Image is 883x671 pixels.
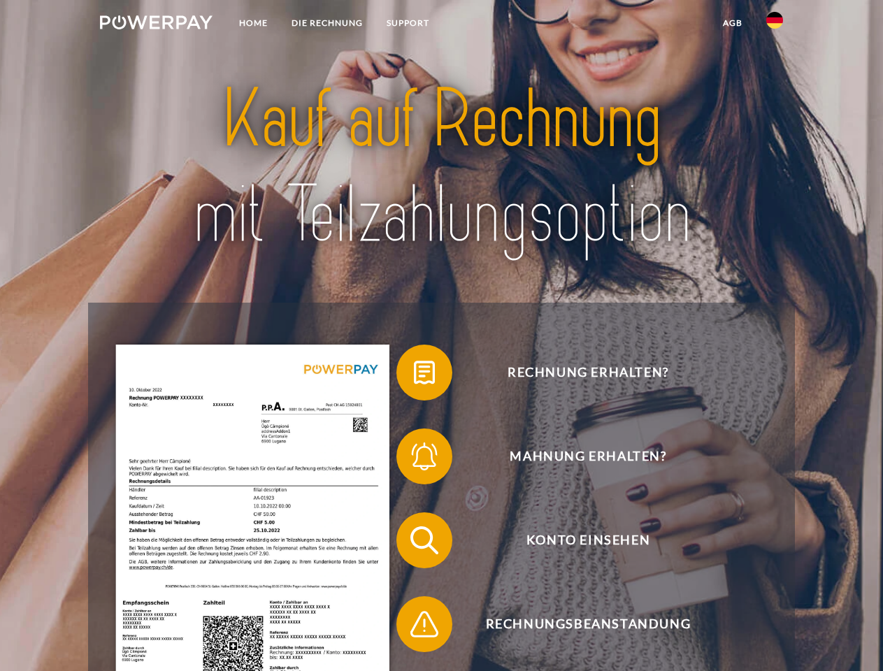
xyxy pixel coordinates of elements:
img: qb_warning.svg [407,607,442,642]
button: Rechnungsbeanstandung [396,596,760,652]
img: title-powerpay_de.svg [134,67,749,268]
button: Mahnung erhalten? [396,428,760,484]
a: agb [711,10,754,36]
span: Rechnungsbeanstandung [417,596,759,652]
img: logo-powerpay-white.svg [100,15,213,29]
a: SUPPORT [375,10,441,36]
button: Rechnung erhalten? [396,345,760,401]
img: de [766,12,783,29]
span: Rechnung erhalten? [417,345,759,401]
img: qb_search.svg [407,523,442,558]
a: Home [227,10,280,36]
img: qb_bell.svg [407,439,442,474]
span: Mahnung erhalten? [417,428,759,484]
span: Konto einsehen [417,512,759,568]
img: qb_bill.svg [407,355,442,390]
button: Konto einsehen [396,512,760,568]
a: DIE RECHNUNG [280,10,375,36]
